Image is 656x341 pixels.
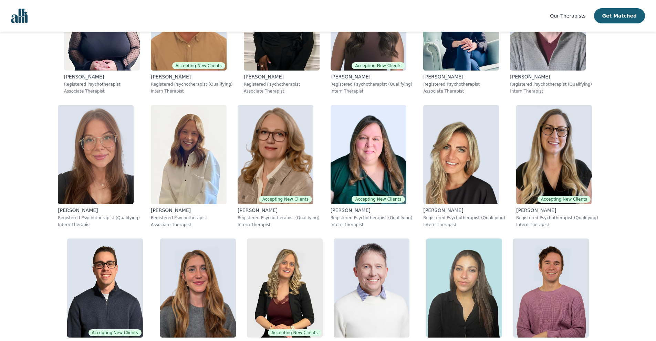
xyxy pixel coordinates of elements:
[331,207,413,214] p: [PERSON_NAME]
[423,82,499,87] p: Registered Psychotherapist
[352,196,405,203] span: Accepting New Clients
[550,13,585,19] span: Our Therapists
[244,88,320,94] p: Associate Therapist
[516,215,598,221] p: Registered Psychotherapist (Qualifying)
[423,88,499,94] p: Associate Therapist
[58,105,134,204] img: Jessica_Mckenna
[151,82,233,87] p: Registered Psychotherapist (Qualifying)
[247,238,323,338] img: Rana_James
[331,73,413,80] p: [PERSON_NAME]
[513,238,589,338] img: Qualia_Reed
[423,222,505,227] p: Intern Therapist
[331,222,413,227] p: Intern Therapist
[516,105,592,204] img: Amina_Purac
[594,8,645,23] button: Get Matched
[331,88,413,94] p: Intern Therapist
[58,215,140,221] p: Registered Psychotherapist (Qualifying)
[151,105,227,204] img: Kelly_Kozluk
[145,99,232,233] a: Kelly_Kozluk[PERSON_NAME]Registered PsychotherapistAssociate Therapist
[352,62,405,69] span: Accepting New Clients
[172,62,225,69] span: Accepting New Clients
[511,99,604,233] a: Amina_PuracAccepting New Clients[PERSON_NAME]Registered Psychotherapist (Qualifying)Intern Therapist
[538,196,591,203] span: Accepting New Clients
[11,9,28,23] img: alli logo
[52,99,145,233] a: Jessica_Mckenna[PERSON_NAME]Registered Psychotherapist (Qualifying)Intern Therapist
[238,207,320,214] p: [PERSON_NAME]
[160,238,236,338] img: Megan_Van Der Merwe
[325,99,418,233] a: Angela_GrieveAccepting New Clients[PERSON_NAME]Registered Psychotherapist (Qualifying)Intern Ther...
[151,215,227,221] p: Registered Psychotherapist
[510,88,592,94] p: Intern Therapist
[244,82,320,87] p: Registered Psychotherapist
[423,73,499,80] p: [PERSON_NAME]
[151,207,227,214] p: [PERSON_NAME]
[151,73,233,80] p: [PERSON_NAME]
[331,82,413,87] p: Registered Psychotherapist (Qualifying)
[423,105,499,204] img: Stephanie_Annesley
[64,88,140,94] p: Associate Therapist
[238,215,320,221] p: Registered Psychotherapist (Qualifying)
[510,82,592,87] p: Registered Psychotherapist (Qualifying)
[64,82,140,87] p: Registered Psychotherapist
[331,215,413,221] p: Registered Psychotherapist (Qualifying)
[67,238,143,338] img: Ethan_Braun
[244,73,320,80] p: [PERSON_NAME]
[58,207,140,214] p: [PERSON_NAME]
[426,238,502,338] img: Ayatalla_Elmegharbel
[550,12,585,20] a: Our Therapists
[151,222,227,227] p: Associate Therapist
[516,222,598,227] p: Intern Therapist
[516,207,598,214] p: [PERSON_NAME]
[268,329,321,336] span: Accepting New Clients
[423,207,505,214] p: [PERSON_NAME]
[88,329,142,336] span: Accepting New Clients
[151,88,233,94] p: Intern Therapist
[334,238,409,338] img: Marc_Sommerville
[64,73,140,80] p: [PERSON_NAME]
[238,105,313,204] img: Siobhan_Chandler
[418,99,511,233] a: Stephanie_Annesley[PERSON_NAME]Registered Psychotherapist (Qualifying)Intern Therapist
[232,99,325,233] a: Siobhan_ChandlerAccepting New Clients[PERSON_NAME]Registered Psychotherapist (Qualifying)Intern T...
[510,73,592,80] p: [PERSON_NAME]
[423,215,505,221] p: Registered Psychotherapist (Qualifying)
[58,222,140,227] p: Intern Therapist
[238,222,320,227] p: Intern Therapist
[259,196,312,203] span: Accepting New Clients
[331,105,406,204] img: Angela_Grieve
